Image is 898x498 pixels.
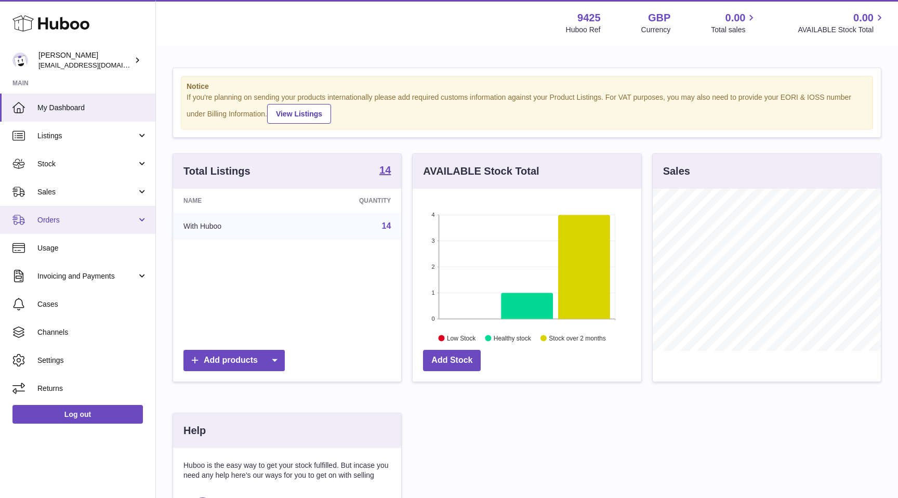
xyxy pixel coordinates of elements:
h3: Help [183,424,206,438]
div: Huboo Ref [566,25,601,35]
text: 4 [432,212,435,218]
span: 0.00 [725,11,746,25]
text: 2 [432,264,435,270]
text: 0 [432,316,435,322]
a: 14 [379,165,391,177]
text: 1 [432,290,435,296]
span: AVAILABLE Stock Total [798,25,886,35]
span: Sales [37,187,137,197]
h3: AVAILABLE Stock Total [423,164,539,178]
span: Cases [37,299,148,309]
strong: GBP [648,11,670,25]
div: [PERSON_NAME] [38,50,132,70]
a: Add Stock [423,350,481,371]
div: If you're planning on sending your products internationally please add required customs informati... [187,93,867,124]
img: Huboo@cbdmd.com [12,53,28,68]
span: [EMAIL_ADDRESS][DOMAIN_NAME] [38,61,153,69]
a: 0.00 Total sales [711,11,757,35]
div: Currency [641,25,671,35]
span: My Dashboard [37,103,148,113]
a: Log out [12,405,143,424]
span: Settings [37,356,148,365]
span: Invoicing and Payments [37,271,137,281]
p: Huboo is the easy way to get your stock fulfilled. But incase you need any help here's our ways f... [183,461,391,480]
a: Add products [183,350,285,371]
td: With Huboo [173,213,294,240]
h3: Sales [663,164,690,178]
th: Name [173,189,294,213]
span: Total sales [711,25,757,35]
span: 0.00 [853,11,874,25]
span: Listings [37,131,137,141]
a: 14 [382,221,391,230]
th: Quantity [294,189,402,213]
span: Stock [37,159,137,169]
strong: 9425 [577,11,601,25]
strong: Notice [187,82,867,91]
span: Returns [37,384,148,394]
h3: Total Listings [183,164,250,178]
text: Low Stock [447,334,476,342]
text: Healthy stock [494,334,532,342]
span: Orders [37,215,137,225]
text: 3 [432,238,435,244]
a: 0.00 AVAILABLE Stock Total [798,11,886,35]
a: View Listings [267,104,331,124]
span: Channels [37,327,148,337]
strong: 14 [379,165,391,175]
text: Stock over 2 months [549,334,606,342]
span: Usage [37,243,148,253]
